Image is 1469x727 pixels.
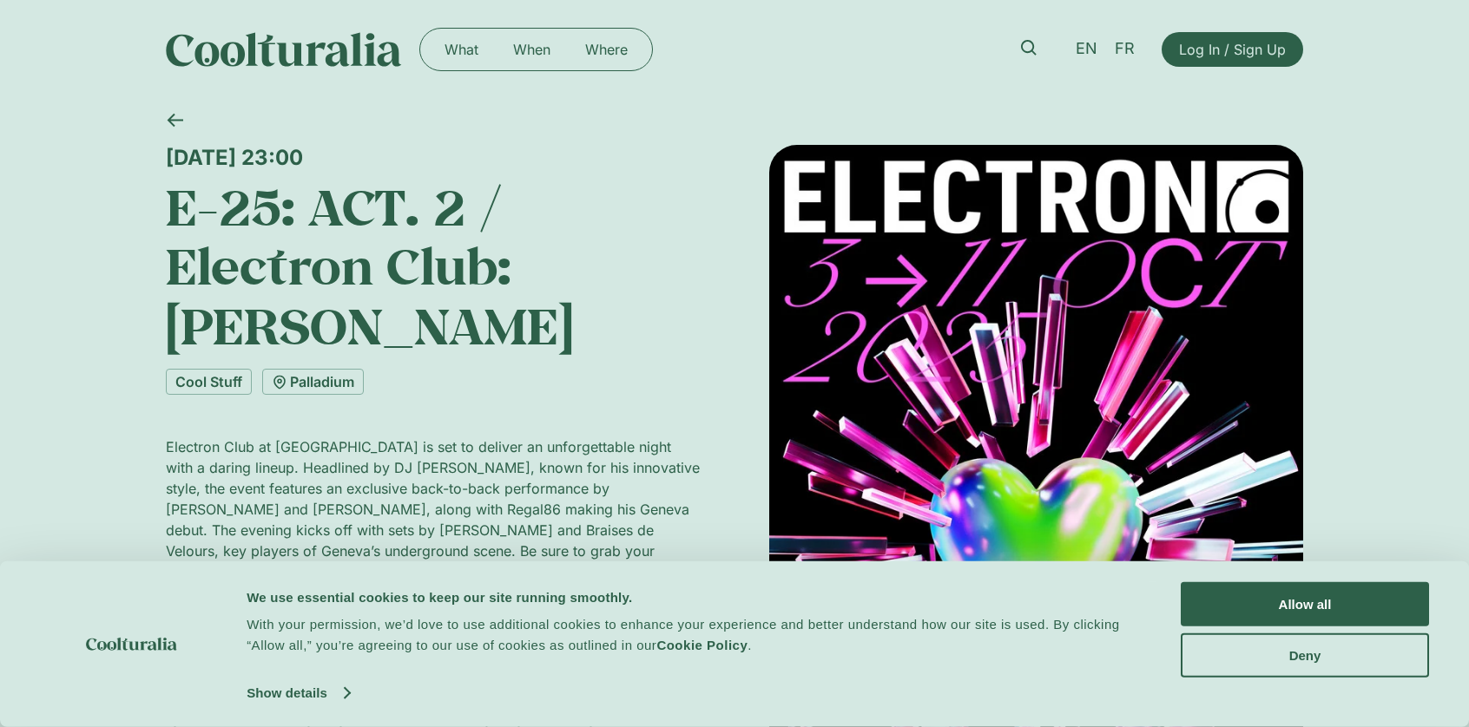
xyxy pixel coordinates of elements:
[166,369,252,395] a: Cool Stuff
[86,638,177,651] img: logo
[262,369,364,395] a: Palladium
[247,680,349,706] a: Show details
[1181,632,1429,677] button: Deny
[656,638,748,652] a: Cookie Policy
[166,436,700,582] p: Electron Club at [GEOGRAPHIC_DATA] is set to deliver an unforgettable night with a daring lineup....
[1106,36,1143,62] a: FR
[427,36,496,63] a: What
[748,638,752,652] span: .
[247,617,1120,652] span: With your permission, we’d love to use additional cookies to enhance your experience and better u...
[1162,32,1303,67] a: Log In / Sign Up
[1115,40,1135,58] span: FR
[1076,40,1097,58] span: EN
[166,145,700,170] div: [DATE] 23:00
[568,36,645,63] a: Where
[1067,36,1106,62] a: EN
[1181,582,1429,626] button: Allow all
[247,586,1142,607] div: We use essential cookies to keep our site running smoothly.
[496,36,568,63] a: When
[1179,39,1286,60] span: Log In / Sign Up
[427,36,645,63] nav: Menu
[166,177,700,355] h1: E-25: ACT. 2 / Electron Club: [PERSON_NAME]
